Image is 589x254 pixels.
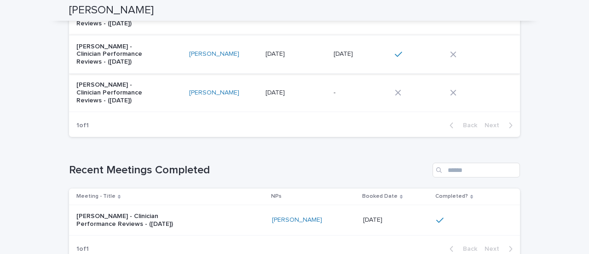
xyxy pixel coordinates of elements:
[362,191,398,201] p: Booked Date
[266,48,287,58] p: [DATE]
[363,214,384,224] p: [DATE]
[481,121,520,130] button: Next
[69,114,96,137] p: 1 of 1
[457,122,477,129] span: Back
[69,164,429,177] h1: Recent Meetings Completed
[457,246,477,252] span: Back
[485,246,505,252] span: Next
[442,121,481,130] button: Back
[69,35,520,73] tr: [PERSON_NAME] - Clinician Performance Reviews - ([DATE])[PERSON_NAME] [DATE][DATE] [DATE][DATE]
[76,191,115,201] p: Meeting - Title
[485,122,505,129] span: Next
[76,81,153,104] p: [PERSON_NAME] - Clinician Performance Reviews - ([DATE])
[266,87,287,97] p: [DATE]
[334,48,355,58] p: [DATE]
[189,89,239,97] a: [PERSON_NAME]
[69,205,520,236] tr: [PERSON_NAME] - Clinician Performance Reviews - ([DATE])[PERSON_NAME] [DATE][DATE]
[433,163,520,177] input: Search
[69,4,154,17] h2: [PERSON_NAME]
[189,50,239,58] a: [PERSON_NAME]
[442,245,481,253] button: Back
[272,216,322,224] a: [PERSON_NAME]
[69,73,520,112] tr: [PERSON_NAME] - Clinician Performance Reviews - ([DATE])[PERSON_NAME] [DATE][DATE] --
[76,43,153,66] p: [PERSON_NAME] - Clinician Performance Reviews - ([DATE])
[435,191,468,201] p: Completed?
[271,191,282,201] p: NPs
[481,245,520,253] button: Next
[334,87,337,97] p: -
[76,213,191,228] p: [PERSON_NAME] - Clinician Performance Reviews - ([DATE])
